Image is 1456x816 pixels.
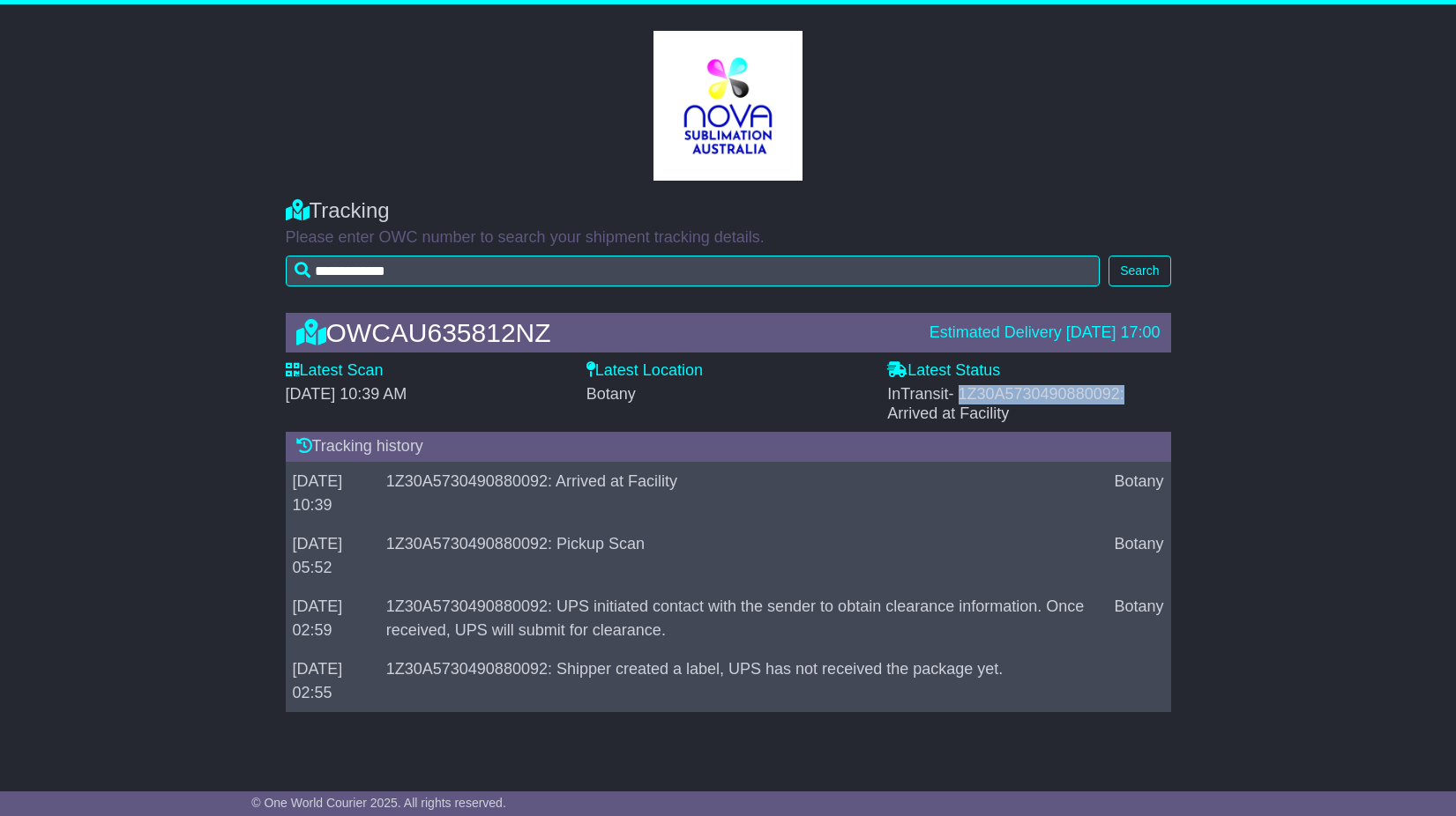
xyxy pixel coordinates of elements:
div: Estimated Delivery [DATE] 17:00 [930,323,1161,343]
div: Tracking [286,198,1171,224]
span: Botany [586,385,636,403]
td: Botany [1107,462,1170,524]
td: 1Z30A5730490880092: UPS initiated contact with the sender to obtain clearance information. Once r... [379,587,1108,649]
label: Latest Status [887,361,1000,381]
td: [DATE] 10:39 [286,462,379,524]
td: [DATE] 05:52 [286,524,379,587]
td: [DATE] 02:59 [286,587,379,649]
span: [DATE] 10:39 AM [286,385,407,403]
span: © One World Courier 2025. All rights reserved. [251,796,506,810]
p: Please enter OWC number to search your shipment tracking details. [286,228,1171,248]
td: [DATE] 02:55 [286,649,379,712]
span: - 1Z30A5730490880092: Arrived at Facility [887,385,1124,422]
span: InTransit [887,385,1124,422]
label: Latest Location [586,361,703,381]
img: GetCustomerLogo [653,31,803,181]
td: 1Z30A5730490880092: Arrived at Facility [379,462,1108,524]
div: OWCAU635812NZ [287,318,921,347]
td: 1Z30A5730490880092: Shipper created a label, UPS has not received the package yet. [379,649,1108,712]
td: Botany [1107,587,1170,649]
div: Tracking history [286,432,1171,462]
td: Botany [1107,524,1170,587]
button: Search [1109,256,1170,286]
td: 1Z30A5730490880092: Pickup Scan [379,524,1108,587]
label: Latest Scan [286,361,384,381]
